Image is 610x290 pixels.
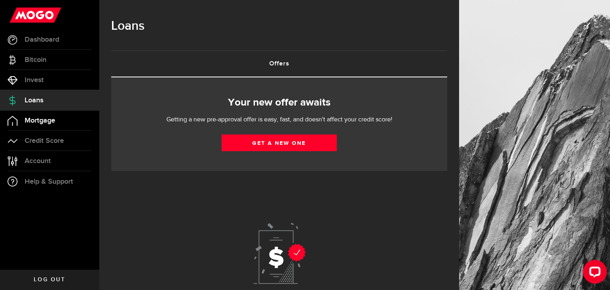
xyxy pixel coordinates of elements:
[25,77,44,84] span: Invest
[111,50,447,77] ul: Tabs Navigation
[111,16,447,36] h1: Loans
[34,277,65,282] span: Log out
[25,137,64,144] span: Credit Score
[111,51,447,77] a: Offers
[142,115,416,125] p: Getting a new pre-approval offer is easy, fast, and doesn't affect your credit score!
[25,97,43,104] span: Loans
[123,94,435,111] h2: Your new offer awaits
[25,157,51,165] span: Account
[25,178,73,185] span: Help & Support
[577,257,610,290] iframe: LiveChat chat widget
[25,36,59,43] span: Dashboard
[25,56,46,63] span: Bitcoin
[222,134,337,151] a: Get a new one
[25,117,55,124] span: Mortgage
